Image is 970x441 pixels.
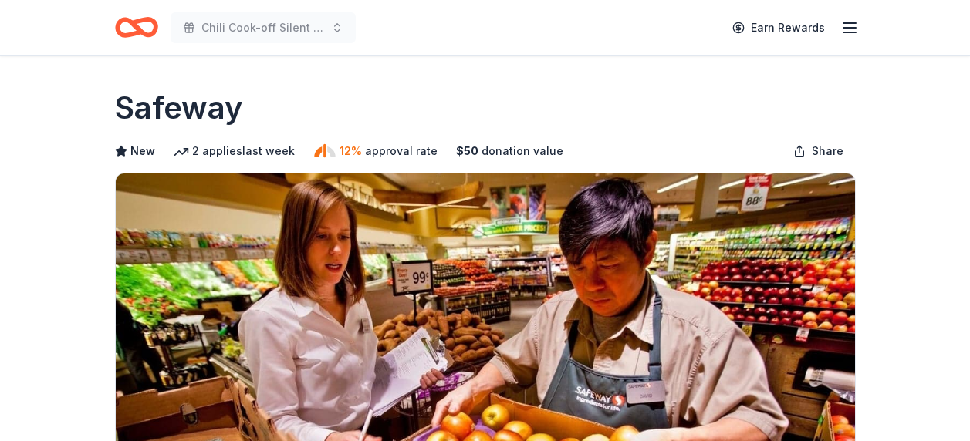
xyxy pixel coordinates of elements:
span: $ 50 [456,142,478,160]
h1: Safeway [115,86,243,130]
span: 12% [340,142,362,160]
div: 2 applies last week [174,142,295,160]
button: Share [781,136,856,167]
span: Chili Cook-off Silent Auction [201,19,325,37]
span: approval rate [365,142,438,160]
span: Share [812,142,843,160]
span: donation value [482,142,563,160]
a: Earn Rewards [723,14,834,42]
button: Chili Cook-off Silent Auction [171,12,356,43]
a: Home [115,9,158,45]
span: New [130,142,155,160]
